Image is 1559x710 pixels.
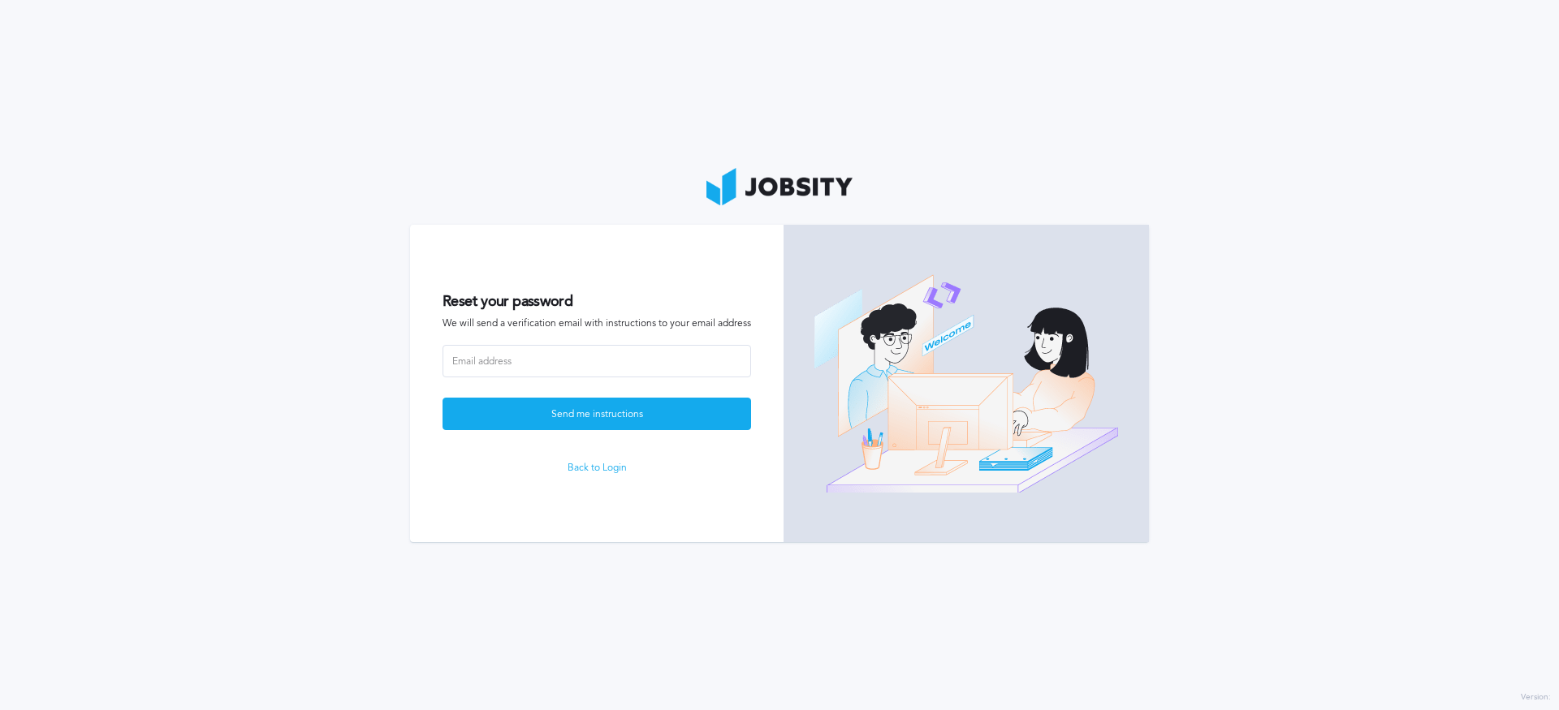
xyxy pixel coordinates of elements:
[1521,693,1551,703] label: Version:
[443,293,751,310] h2: Reset your password
[443,318,751,329] span: We will send a verification email with instructions to your email address
[443,398,751,430] button: Send me instructions
[443,463,751,474] a: Back to Login
[443,345,751,377] input: Email address
[443,398,750,431] div: Send me instructions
